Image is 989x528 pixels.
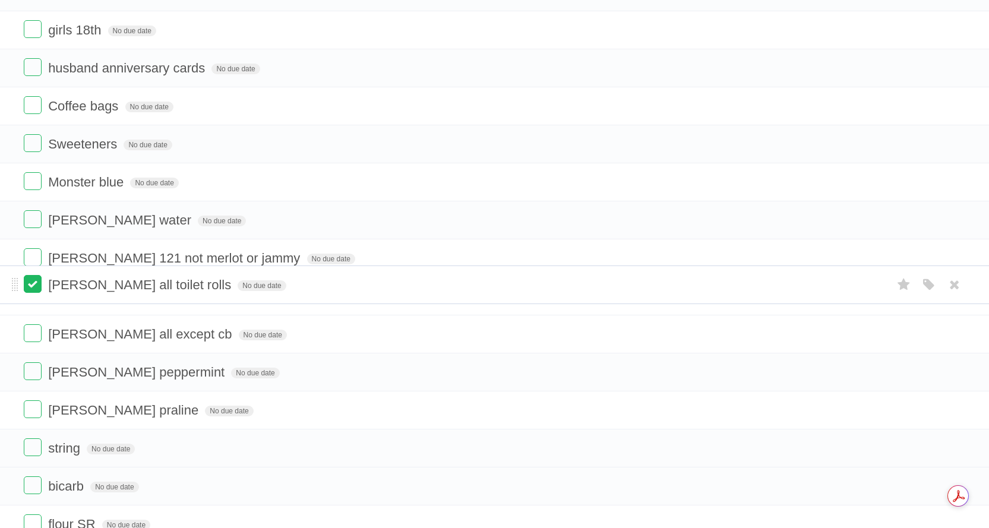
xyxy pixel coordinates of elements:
[24,210,42,228] label: Done
[48,137,120,151] span: Sweeteners
[48,277,234,292] span: [PERSON_NAME] all toilet rolls
[24,96,42,114] label: Done
[205,406,253,416] span: No due date
[108,26,156,36] span: No due date
[48,213,194,227] span: [PERSON_NAME] water
[124,140,172,150] span: No due date
[48,23,104,37] span: girls 18th
[24,362,42,380] label: Done
[24,476,42,494] label: Done
[238,280,286,291] span: No due date
[231,368,279,378] span: No due date
[90,482,138,492] span: No due date
[24,134,42,152] label: Done
[48,327,235,342] span: [PERSON_NAME] all except cb
[87,444,135,454] span: No due date
[239,330,287,340] span: No due date
[24,275,42,293] label: Done
[48,403,201,418] span: [PERSON_NAME] praline
[125,102,173,112] span: No due date
[48,441,83,456] span: string
[24,248,42,266] label: Done
[48,479,87,494] span: bicarb
[24,172,42,190] label: Done
[24,438,42,456] label: Done
[48,365,227,380] span: [PERSON_NAME] peppermint
[24,400,42,418] label: Done
[48,175,127,189] span: Monster blue
[48,61,208,75] span: husband anniversary cards
[893,275,915,295] label: Star task
[48,251,303,265] span: [PERSON_NAME] 121 not merlot or jammy
[24,324,42,342] label: Done
[48,99,121,113] span: Coffee bags
[24,58,42,76] label: Done
[24,20,42,38] label: Done
[307,254,355,264] span: No due date
[211,64,260,74] span: No due date
[198,216,246,226] span: No due date
[130,178,178,188] span: No due date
